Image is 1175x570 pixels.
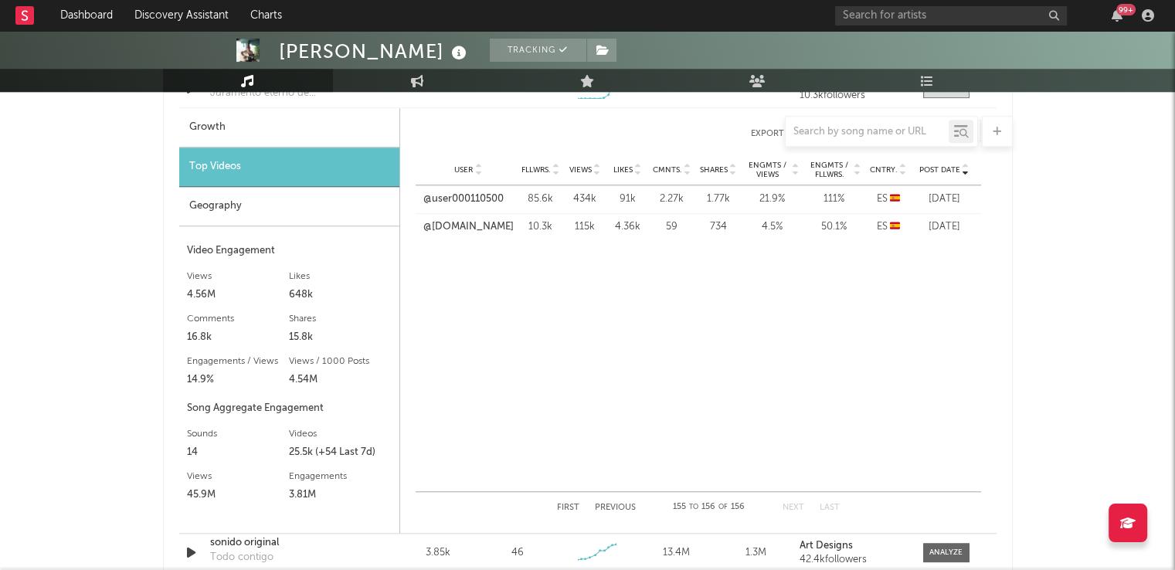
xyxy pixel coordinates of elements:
input: Search for artists [835,6,1067,25]
div: 10.3k followers [800,90,907,101]
div: 15.8k [289,328,392,347]
div: 16.8k [187,328,290,347]
div: 115k [568,219,603,235]
div: [DATE] [915,192,973,207]
div: 2.27k [653,192,691,207]
div: Juramento eterno de [PERSON_NAME] [210,86,372,101]
a: @user000110500 [423,192,504,207]
div: 50.1 % [807,219,861,235]
div: Views / 1000 Posts [289,352,392,371]
a: @[DOMAIN_NAME] [423,219,514,235]
span: Shares [700,165,728,175]
button: First [557,504,579,512]
span: Views [569,165,592,175]
span: Likes [613,165,633,175]
a: sonido original [210,535,372,551]
div: 4.36k [610,219,645,235]
span: to [689,504,698,511]
div: Views [187,267,290,286]
div: [DATE] [915,219,973,235]
div: Growth [179,108,399,148]
div: Comments [187,310,290,328]
div: ES [869,219,908,235]
div: Geography [179,187,399,226]
div: Sounds [187,425,290,443]
span: User [454,165,473,175]
span: Engmts / Views [745,161,790,179]
button: Previous [595,504,636,512]
div: 1.77k [699,192,738,207]
div: 1.3M [720,545,792,561]
div: Todo contigo [210,550,273,565]
div: 648k [289,286,392,304]
div: [PERSON_NAME] [279,39,470,64]
div: 14.9% [187,371,290,389]
strong: Art Designs [800,541,853,551]
span: Cmnts. [653,165,682,175]
div: 25.5k (+54 Last 7d) [289,443,392,462]
div: 4.54M [289,371,392,389]
div: Shares [289,310,392,328]
span: 🇪🇸 [890,222,900,232]
div: 21.9 % [745,192,800,207]
button: Last [820,504,840,512]
div: 3.85k [402,545,474,561]
div: ES [869,192,908,207]
div: 10.3k [521,219,560,235]
button: Next [783,504,804,512]
div: Views [187,467,290,486]
span: Cntry. [870,165,898,175]
div: 91k [610,192,645,207]
span: of [718,504,728,511]
div: Video Engagement [187,242,392,260]
div: 42.4k followers [800,555,907,565]
div: Likes [289,267,392,286]
div: Engagements / Views [187,352,290,371]
div: Videos [289,425,392,443]
div: 3.81M [289,486,392,504]
a: Art Designs [800,541,907,551]
span: Post Date [919,165,960,175]
div: 434k [568,192,603,207]
div: 13.4M [640,545,712,561]
button: Tracking [490,39,586,62]
div: Top Videos [179,148,399,187]
input: Search by song name or URL [786,126,949,138]
div: Song Aggregate Engagement [187,399,392,418]
div: 59 [653,219,691,235]
button: 99+ [1112,9,1122,22]
div: 734 [699,219,738,235]
div: 85.6k [521,192,560,207]
div: 46 [511,545,524,561]
div: 155 156 156 [667,498,752,517]
div: 99 + [1116,4,1136,15]
span: Fllwrs. [521,165,551,175]
div: 14 [187,443,290,462]
div: 45.9M [187,486,290,504]
span: Engmts / Fllwrs. [807,161,852,179]
div: Engagements [289,467,392,486]
span: 🇪🇸 [890,194,900,204]
div: 111 % [807,192,861,207]
div: 4.5 % [745,219,800,235]
div: 4.56M [187,286,290,304]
